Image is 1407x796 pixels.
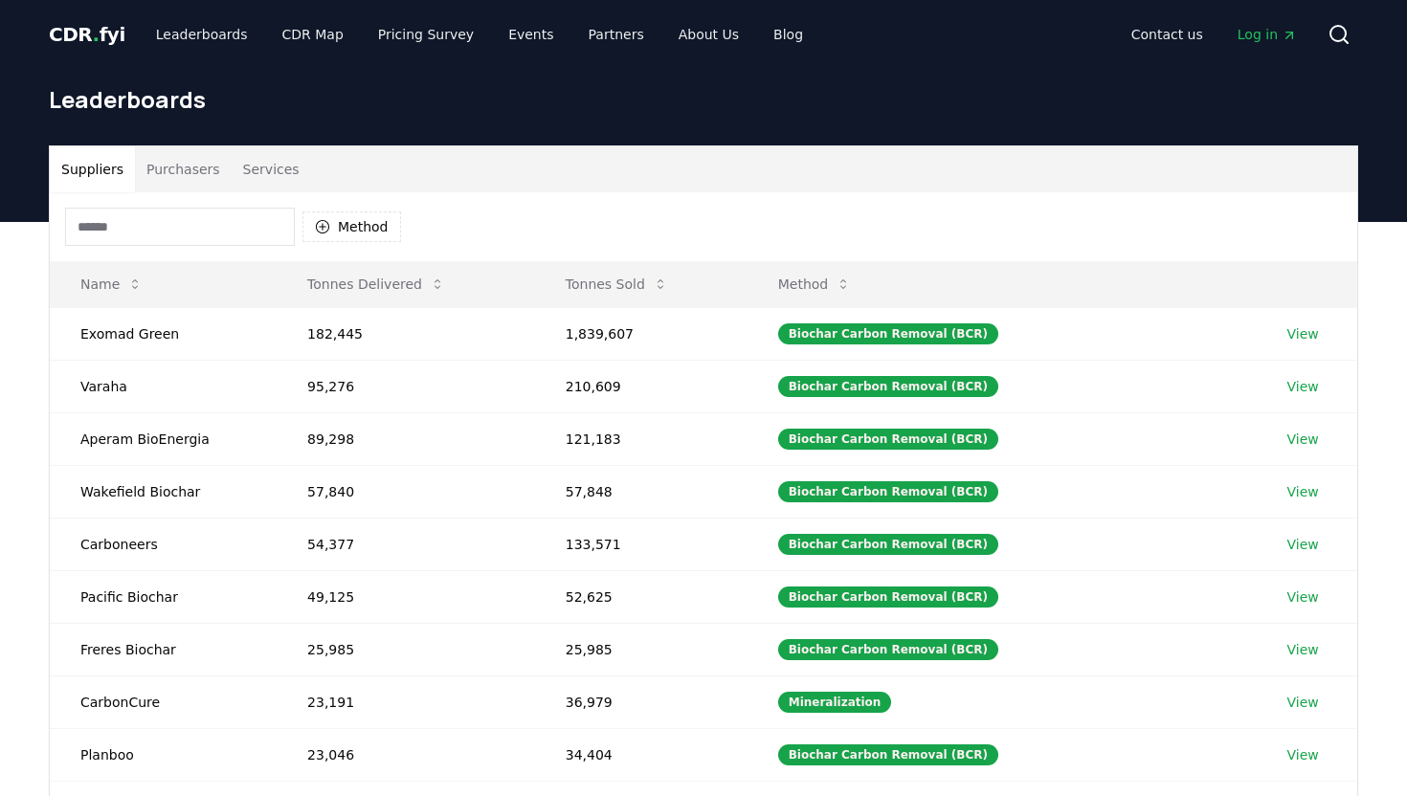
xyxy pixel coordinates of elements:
a: Leaderboards [141,17,263,52]
button: Services [232,146,311,192]
td: 52,625 [535,570,748,623]
td: 210,609 [535,360,748,412]
td: Planboo [50,728,277,781]
td: Pacific Biochar [50,570,277,623]
a: Blog [758,17,818,52]
td: 182,445 [277,307,535,360]
td: 25,985 [535,623,748,675]
a: View [1287,482,1319,501]
div: Biochar Carbon Removal (BCR) [778,323,998,344]
button: Suppliers [50,146,135,192]
td: Carboneers [50,518,277,570]
div: Biochar Carbon Removal (BCR) [778,429,998,450]
a: View [1287,587,1319,607]
div: Biochar Carbon Removal (BCR) [778,376,998,397]
nav: Main [141,17,818,52]
td: 23,046 [277,728,535,781]
a: Contact us [1116,17,1218,52]
td: Wakefield Biochar [50,465,277,518]
td: Freres Biochar [50,623,277,675]
td: 95,276 [277,360,535,412]
button: Purchasers [135,146,232,192]
td: 133,571 [535,518,748,570]
td: Aperam BioEnergia [50,412,277,465]
span: . [93,23,100,46]
td: 89,298 [277,412,535,465]
td: 57,848 [535,465,748,518]
a: View [1287,535,1319,554]
button: Method [763,265,867,303]
a: Log in [1222,17,1312,52]
button: Method [302,211,401,242]
td: 34,404 [535,728,748,781]
td: 54,377 [277,518,535,570]
td: 25,985 [277,623,535,675]
div: Biochar Carbon Removal (BCR) [778,534,998,555]
td: 121,183 [535,412,748,465]
span: Log in [1238,25,1297,44]
a: CDR Map [267,17,359,52]
a: View [1287,430,1319,449]
a: CDR.fyi [49,21,125,48]
a: View [1287,377,1319,396]
td: Varaha [50,360,277,412]
a: Events [493,17,569,52]
button: Tonnes Delivered [292,265,460,303]
td: CarbonCure [50,675,277,728]
button: Name [65,265,158,303]
td: 57,840 [277,465,535,518]
td: 1,839,607 [535,307,748,360]
div: Biochar Carbon Removal (BCR) [778,586,998,608]
a: About Us [663,17,754,52]
div: Mineralization [778,692,892,713]
button: Tonnes Sold [550,265,683,303]
td: 36,979 [535,675,748,728]
div: Biochar Carbon Removal (BCR) [778,744,998,765]
td: 49,125 [277,570,535,623]
div: Biochar Carbon Removal (BCR) [778,481,998,502]
a: Partners [573,17,659,52]
div: Biochar Carbon Removal (BCR) [778,639,998,660]
nav: Main [1116,17,1312,52]
a: View [1287,745,1319,764]
a: Pricing Survey [363,17,489,52]
span: CDR fyi [49,23,125,46]
a: View [1287,640,1319,659]
td: 23,191 [277,675,535,728]
a: View [1287,324,1319,343]
td: Exomad Green [50,307,277,360]
h1: Leaderboards [49,84,1358,115]
a: View [1287,693,1319,712]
